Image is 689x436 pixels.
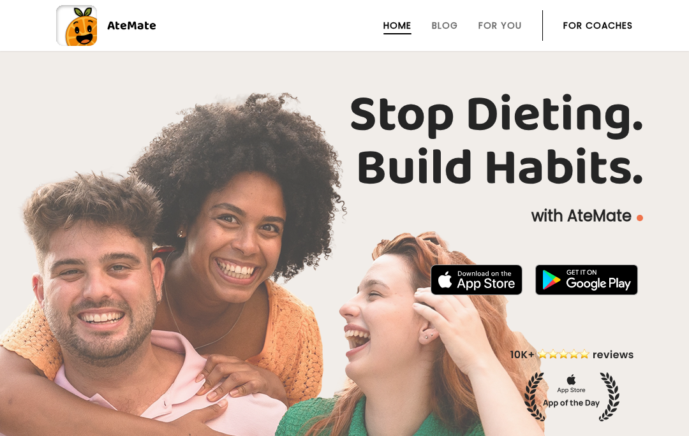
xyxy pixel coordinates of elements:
img: home-hero-appoftheday.png [501,347,643,421]
a: Blog [432,20,458,31]
a: AteMate [56,5,633,46]
h1: Stop Dieting. Build Habits. [46,89,643,196]
p: with AteMate [46,206,643,226]
img: badge-download-google.png [535,265,638,295]
div: AteMate [97,15,156,36]
img: badge-download-apple.svg [431,265,522,295]
a: Home [383,20,411,31]
a: For Coaches [563,20,633,31]
a: For You [478,20,522,31]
